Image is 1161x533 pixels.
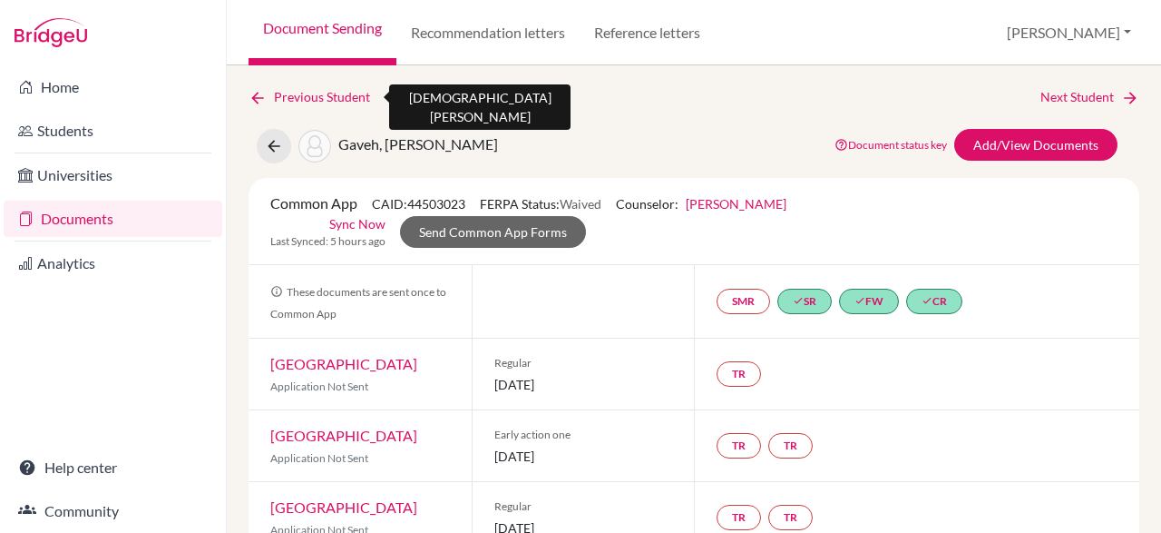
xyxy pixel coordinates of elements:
span: Application Not Sent [270,451,368,465]
a: Analytics [4,245,222,281]
a: Sync Now [329,214,385,233]
a: TR [717,505,761,530]
a: TR [768,505,813,530]
a: Help center [4,449,222,486]
span: Gaveh, [PERSON_NAME] [338,135,498,153]
a: Previous Student [249,87,385,107]
div: [DEMOGRAPHIC_DATA][PERSON_NAME] [389,84,571,130]
a: Home [4,69,222,105]
span: FERPA Status: [480,196,601,212]
span: CAID: 44503023 [372,196,465,212]
span: Last Synced: 5 hours ago [270,233,385,250]
span: Early action one [494,427,673,443]
span: Waived [560,196,601,212]
img: Bridge-U [15,18,87,47]
a: Next Student [1040,87,1139,107]
a: TR [717,361,761,387]
a: [PERSON_NAME] [686,196,786,212]
button: [PERSON_NAME] [999,15,1139,50]
span: Counselor: [616,196,786,212]
i: done [854,295,865,306]
a: Add/View Documents [954,129,1117,161]
a: Students [4,113,222,149]
a: TR [768,433,813,459]
span: Common App [270,194,357,212]
a: Universities [4,157,222,193]
span: Regular [494,498,673,515]
span: Application Not Sent [270,380,368,393]
i: done [793,295,804,306]
a: Document status key [834,138,947,152]
a: [GEOGRAPHIC_DATA] [270,498,417,516]
a: Documents [4,201,222,237]
span: Regular [494,355,673,371]
i: done [922,295,932,306]
a: [GEOGRAPHIC_DATA] [270,427,417,444]
a: Send Common App Forms [400,216,586,248]
a: SMR [717,289,770,314]
a: doneCR [906,289,962,314]
a: doneFW [839,289,899,314]
a: [GEOGRAPHIC_DATA] [270,355,417,372]
a: doneSR [777,289,832,314]
span: These documents are sent once to Common App [270,285,446,321]
a: Community [4,493,222,529]
span: [DATE] [494,447,673,466]
a: TR [717,433,761,459]
span: [DATE] [494,375,673,394]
